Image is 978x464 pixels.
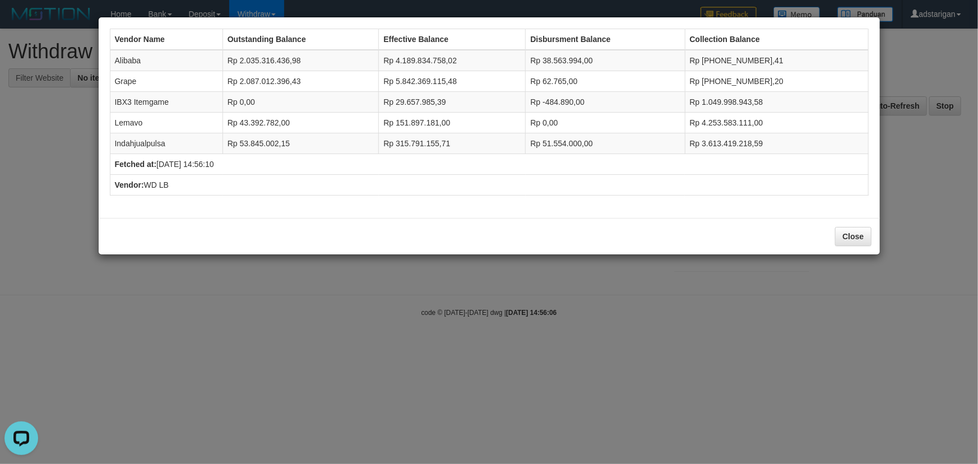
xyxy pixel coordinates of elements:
[110,133,223,154] td: Indahjualpulsa
[223,50,379,71] td: Rp 2.035.316.436,98
[685,133,868,154] td: Rp 3.613.419.218,59
[110,50,223,71] td: Alibaba
[379,71,526,92] td: Rp 5.842.369.115,48
[526,92,685,113] td: Rp -484.890,00
[110,154,868,175] td: [DATE] 14:56:10
[379,133,526,154] td: Rp 315.791.155,71
[223,29,379,50] th: Outstanding Balance
[110,92,223,113] td: IBX3 Itemgame
[110,175,868,196] td: WD LB
[685,92,868,113] td: Rp 1.049.998.943,58
[526,133,685,154] td: Rp 51.554.000,00
[223,92,379,113] td: Rp 0,00
[685,71,868,92] td: Rp [PHONE_NUMBER],20
[685,113,868,133] td: Rp 4.253.583.111,00
[685,50,868,71] td: Rp [PHONE_NUMBER],41
[526,29,685,50] th: Disbursment Balance
[379,50,526,71] td: Rp 4.189.834.758,02
[379,113,526,133] td: Rp 151.897.181,00
[110,29,223,50] th: Vendor Name
[4,4,38,38] button: Open LiveChat chat widget
[526,71,685,92] td: Rp 62.765,00
[115,160,157,169] b: Fetched at:
[223,71,379,92] td: Rp 2.087.012.396,43
[115,180,144,189] b: Vendor:
[223,133,379,154] td: Rp 53.845.002,15
[110,71,223,92] td: Grape
[223,113,379,133] td: Rp 43.392.782,00
[379,92,526,113] td: Rp 29.657.985,39
[526,113,685,133] td: Rp 0,00
[685,29,868,50] th: Collection Balance
[835,227,871,246] button: Close
[526,50,685,71] td: Rp 38.563.994,00
[379,29,526,50] th: Effective Balance
[110,113,223,133] td: Lemavo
